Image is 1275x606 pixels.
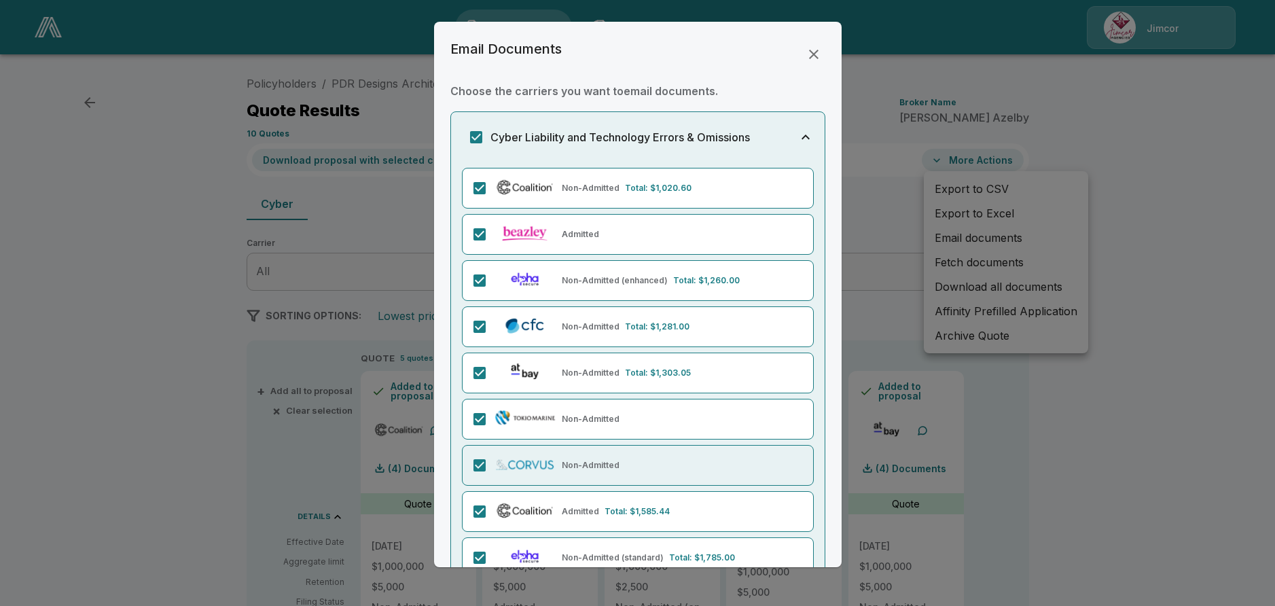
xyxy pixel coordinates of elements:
[494,362,556,381] img: At-Bay (Non-Admitted)
[562,367,619,379] p: Non-Admitted
[451,112,825,162] button: Cyber Liability and Technology Errors & Omissions
[450,38,562,60] h6: Email Documents
[494,454,556,474] img: Corvus Cyber (Non-Admitted)
[494,408,556,427] img: Tokio Marine TMHCC (Non-Admitted)
[462,168,814,209] div: Coalition (Non-Admitted)Non-AdmittedTotal: $1,020.60
[625,321,689,333] p: Total: $1,281.00
[494,270,556,289] img: Elpha (Non-Admitted) Enhanced
[562,228,599,240] p: Admitted
[494,224,556,243] img: Beazley (Admitted & Non-Admitted)
[494,501,556,520] img: Coalition (Admitted)
[494,547,556,566] img: Elpha (Non-Admitted) Standard
[673,274,740,287] p: Total: $1,260.00
[494,316,556,335] img: CFC Cyber (Non-Admitted)
[462,353,814,393] div: At-Bay (Non-Admitted)Non-AdmittedTotal: $1,303.05
[562,274,668,287] p: Non-Admitted (enhanced)
[562,321,619,333] p: Non-Admitted
[462,491,814,532] div: Coalition (Admitted)AdmittedTotal: $1,585.44
[625,182,692,194] p: Total: $1,020.60
[462,537,814,578] div: Elpha (Non-Admitted) StandardNon-Admitted (standard)Total: $1,785.00
[490,128,750,147] h6: Cyber Liability and Technology Errors & Omissions
[462,214,814,255] div: Beazley (Admitted & Non-Admitted)Admitted
[462,260,814,301] div: Elpha (Non-Admitted) EnhancedNon-Admitted (enhanced)Total: $1,260.00
[625,367,691,379] p: Total: $1,303.05
[605,505,670,518] p: Total: $1,585.44
[462,399,814,440] div: Tokio Marine TMHCC (Non-Admitted)Non-Admitted
[562,413,619,425] p: Non-Admitted
[562,459,619,471] p: Non-Admitted
[562,182,619,194] p: Non-Admitted
[450,82,825,101] h6: Choose the carriers you want to email documents .
[562,552,664,564] p: Non-Admitted (standard)
[562,505,599,518] p: Admitted
[494,177,556,196] img: Coalition (Non-Admitted)
[669,552,735,564] p: Total: $1,785.00
[462,306,814,347] div: CFC Cyber (Non-Admitted)Non-AdmittedTotal: $1,281.00
[462,445,814,486] div: Corvus Cyber (Non-Admitted)Non-Admitted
